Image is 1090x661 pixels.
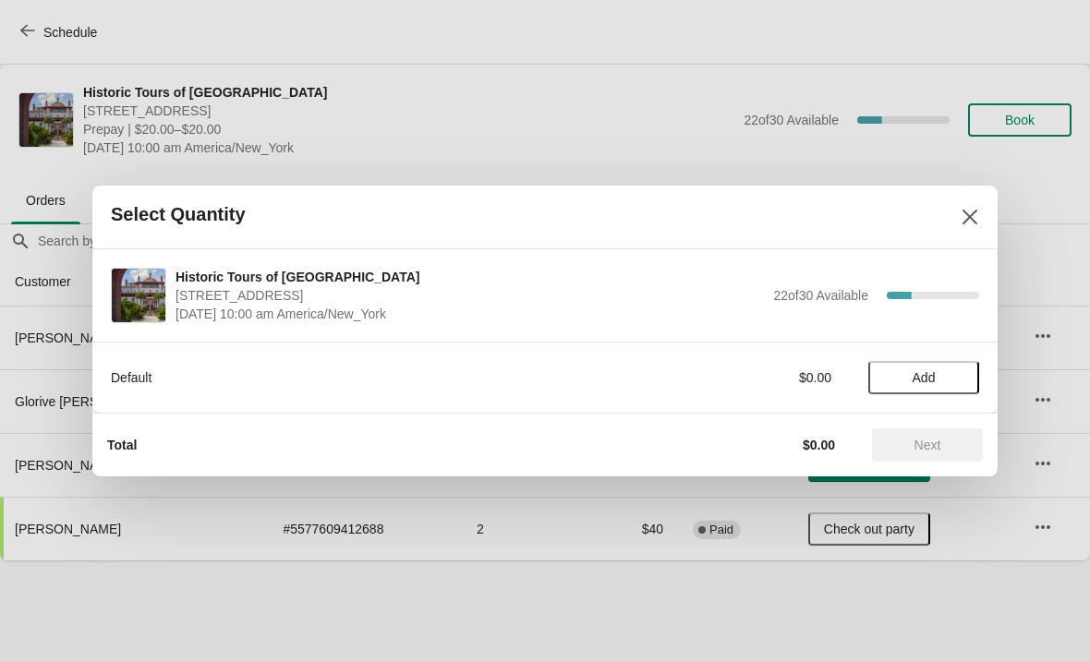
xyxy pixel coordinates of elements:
strong: $0.00 [803,438,835,452]
div: Default [111,368,624,387]
h2: Select Quantity [111,204,246,225]
button: Close [953,200,987,234]
span: [DATE] 10:00 am America/New_York [176,305,764,323]
span: 22 of 30 Available [773,288,868,303]
strong: Total [107,438,137,452]
button: Add [868,361,979,394]
img: Historic Tours of Flagler College | 74 King Street, St. Augustine, FL, USA | October 1 | 10:00 am... [112,269,165,322]
span: Add [913,370,936,385]
div: $0.00 [660,368,831,387]
span: Historic Tours of [GEOGRAPHIC_DATA] [176,268,764,286]
span: [STREET_ADDRESS] [176,286,764,305]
